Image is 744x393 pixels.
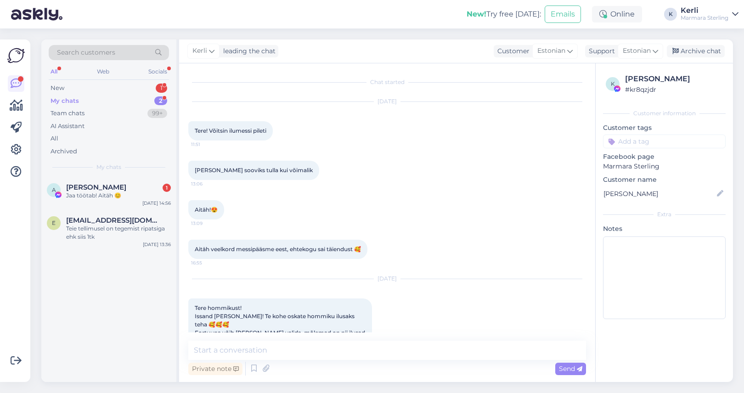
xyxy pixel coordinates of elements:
[57,48,115,57] span: Search customers
[191,220,225,227] span: 13:09
[66,225,171,241] div: Teie tellimusel on tegemist ripatsiga ehk siis 1tk
[51,147,77,156] div: Archived
[147,66,169,78] div: Socials
[467,10,486,18] b: New!
[195,127,266,134] span: Tere! Võitsin ilumessi pileti
[52,186,56,193] span: A
[623,46,651,56] span: Estonian
[143,241,171,248] div: [DATE] 13:36
[664,8,677,21] div: K
[191,141,225,148] span: 11:51
[147,109,167,118] div: 99+
[592,6,642,22] div: Online
[603,189,715,199] input: Add name
[467,9,541,20] div: Try free [DATE]:
[188,363,242,375] div: Private note
[625,73,723,84] div: [PERSON_NAME]
[195,246,361,253] span: Aitäh veelkord messipääsme eest, ehtekogu sai täiendust 🥰
[603,175,726,185] p: Customer name
[603,162,726,171] p: Marmara Sterling
[192,46,207,56] span: Kerli
[494,46,530,56] div: Customer
[52,219,56,226] span: e
[51,109,85,118] div: Team chats
[51,122,85,131] div: AI Assistant
[681,7,738,22] a: KerliMarmara Sterling
[51,84,64,93] div: New
[142,200,171,207] div: [DATE] 14:56
[585,46,615,56] div: Support
[603,224,726,234] p: Notes
[681,7,728,14] div: Kerli
[603,109,726,118] div: Customer information
[188,275,586,283] div: [DATE]
[7,47,25,64] img: Askly Logo
[188,97,586,106] div: [DATE]
[66,183,126,191] span: Anna-Liisa Ķesa
[49,66,59,78] div: All
[220,46,276,56] div: leading the chat
[603,210,726,219] div: Extra
[559,365,582,373] span: Send
[188,78,586,86] div: Chat started
[545,6,581,23] button: Emails
[66,191,171,200] div: Jaa töötab! Aitäh 😊
[66,216,162,225] span: evelipeedoson@gmail.com
[681,14,728,22] div: Marmara Sterling
[96,163,121,171] span: My chats
[191,259,225,266] span: 16:55
[156,84,167,93] div: 1
[611,80,615,87] span: k
[154,96,167,106] div: 2
[51,96,79,106] div: My chats
[603,152,726,162] p: Facebook page
[603,123,726,133] p: Customer tags
[51,134,58,143] div: All
[625,84,723,95] div: # kr8qzjdr
[191,180,225,187] span: 13:06
[603,135,726,148] input: Add a tag
[163,184,171,192] div: 1
[667,45,725,57] div: Archive chat
[537,46,565,56] span: Estonian
[95,66,111,78] div: Web
[195,206,218,213] span: Aitäh!😍
[195,167,313,174] span: [PERSON_NAME] sooviks tulla kui võimalik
